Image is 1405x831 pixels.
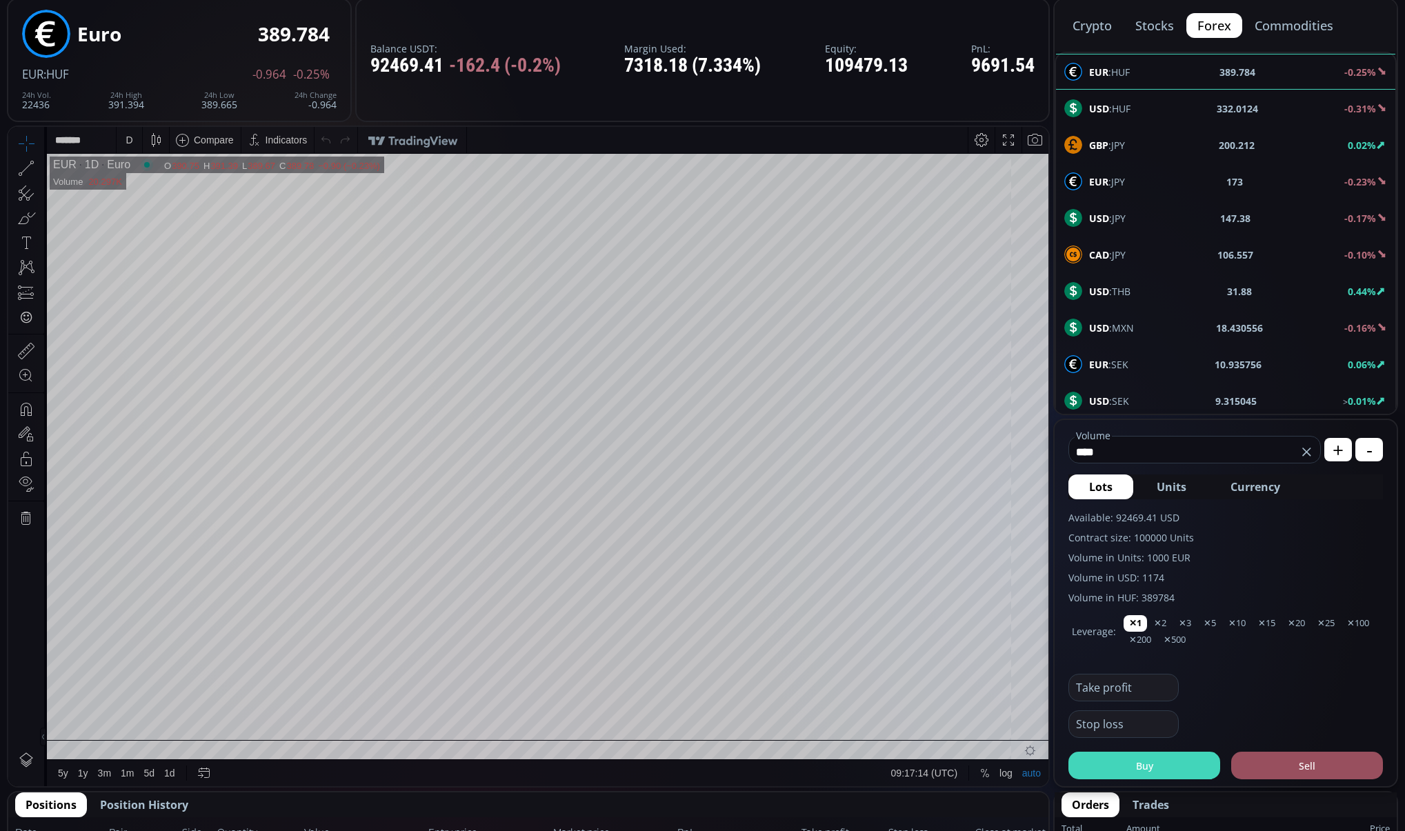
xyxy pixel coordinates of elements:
b: EUR [1089,358,1108,371]
div: Euro [77,23,121,45]
b: USD [1089,285,1109,298]
button: ✕100 [1342,615,1375,632]
div: 20.297K [80,50,113,60]
label: Volume in Units: 1000 EUR [1068,550,1383,565]
div: Volume [45,50,74,60]
div: 390.75 [163,34,191,44]
b: CAD [1089,248,1109,261]
b: -0.16% [1344,321,1376,334]
b: 0.44% [1348,285,1376,298]
div: 391.39 [202,34,230,44]
div: 22436 [22,91,51,110]
label: Contract size: 100000 Units [1068,530,1383,545]
button: forex [1186,13,1242,38]
div: EUR [45,32,68,44]
button: Positions [15,792,87,817]
div: 3m [90,641,103,652]
div: Go to [185,633,207,659]
div: -0.964 [295,91,337,110]
button: Sell [1231,752,1383,779]
div: Hide Drawings Toolbar [32,601,38,619]
span: -0.25% [293,68,330,81]
span: > [1343,396,1348,408]
div: 391.394 [108,91,144,110]
button: ✕10 [1223,615,1251,632]
button: 09:17:14 (UTC) [878,633,954,659]
label: Available: 92469.41 USD [1068,510,1383,525]
div: 24h Low [201,91,237,99]
div: 9691.54 [971,55,1035,77]
div: 5d [136,641,147,652]
button: Trades [1122,792,1179,817]
button: Units [1136,474,1207,499]
div: 7318.18 (7.334%) [624,55,761,77]
b: USD [1089,102,1109,115]
div: 389.784 [258,23,330,45]
div: auto [1014,641,1033,652]
div: 5y [50,641,60,652]
button: crypto [1062,13,1123,38]
div: Euro [90,32,122,44]
div: Toggle Auto Scale [1009,633,1037,659]
button: Lots [1068,474,1133,499]
button: ✕5 [1198,615,1222,632]
b: GBP [1089,139,1108,152]
b: 173 [1226,174,1243,189]
span: :MXN [1089,321,1134,335]
span: :HUF [1089,101,1130,116]
b: -0.10% [1344,248,1376,261]
button: Position History [90,792,199,817]
b: 10.935756 [1215,357,1262,372]
b: USD [1089,394,1109,408]
button: ✕500 [1158,632,1191,648]
div: log [991,641,1004,652]
button: Buy [1068,752,1220,779]
button: Orders [1062,792,1119,817]
div: 1d [156,641,167,652]
b: 0.06% [1348,358,1376,371]
span: Positions [26,797,77,813]
div: L [234,34,239,44]
span: :HUF [43,66,69,82]
div: D [117,8,124,19]
b: 18.430556 [1216,321,1263,335]
b: 9.315045 [1215,394,1257,408]
span: :JPY [1089,138,1125,152]
span: -162.4 (-0.2%) [449,55,561,77]
b: 106.557 [1217,248,1253,262]
div: C [271,34,278,44]
b: 200.212 [1219,138,1255,152]
div: 1y [70,641,80,652]
div: Toggle Percentage [967,633,986,659]
span: :SEK [1089,394,1129,408]
button: - [1355,438,1383,461]
b: USD [1089,212,1109,225]
b: -0.17% [1344,212,1376,225]
div: 109479.13 [825,55,908,77]
label: Equity: [825,43,908,54]
button: ✕2 [1148,615,1172,632]
button: commodities [1244,13,1344,38]
b: USD [1089,321,1109,334]
span: Position History [100,797,188,813]
b: EUR [1089,175,1108,188]
span: 09:17:14 (UTC) [883,641,949,652]
span: :JPY [1089,174,1125,189]
b: -0.23% [1344,175,1376,188]
label: Volume in USD: 1174 [1068,570,1383,585]
label: Volume in HUF: 389784 [1068,590,1383,605]
div:  [12,184,23,197]
span: Lots [1089,479,1113,495]
span: Units [1157,479,1186,495]
span: :THB [1089,284,1130,299]
button: ✕200 [1124,632,1157,648]
div: 389.67 [239,34,267,44]
div: 24h Vol. [22,91,51,99]
button: ✕15 [1253,615,1281,632]
span: Currency [1230,479,1280,495]
div: Indicators [257,8,299,19]
div: Market open [132,32,145,44]
button: stocks [1124,13,1185,38]
div: 389.665 [201,91,237,110]
b: 332.0124 [1217,101,1258,116]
